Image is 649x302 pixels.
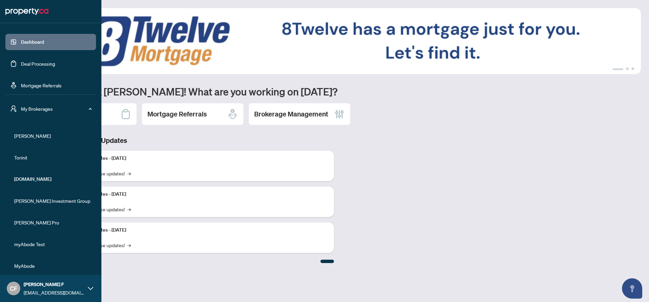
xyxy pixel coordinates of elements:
[612,67,623,70] button: 1
[21,105,91,112] span: My Brokerages
[626,67,629,70] button: 2
[127,206,131,213] span: →
[147,109,207,119] h2: Mortgage Referrals
[71,226,329,234] p: Platform Updates - [DATE]
[21,61,55,67] a: Deal Processing
[14,154,91,161] span: Torinit
[622,278,642,299] button: Open asap
[631,67,634,70] button: 3
[14,175,91,183] span: [DOMAIN_NAME]
[14,240,91,248] span: myAbode Test
[10,284,17,293] span: CF
[127,241,131,249] span: →
[21,39,44,45] a: Dashboard
[14,262,91,269] span: MyAbode
[14,132,91,139] span: [PERSON_NAME]
[14,197,91,204] span: [PERSON_NAME] Investment Group
[24,281,85,288] span: [PERSON_NAME] F
[5,6,48,17] img: logo
[71,155,329,162] p: Platform Updates - [DATE]
[35,85,641,98] h1: Welcome back [PERSON_NAME]! What are you working on [DATE]?
[71,191,329,198] p: Platform Updates - [DATE]
[35,8,641,74] img: Slide 0
[14,219,91,226] span: [PERSON_NAME] Pro
[127,170,131,177] span: →
[21,82,62,88] a: Mortgage Referrals
[35,136,334,145] h3: Brokerage & Industry Updates
[24,289,85,296] span: [EMAIL_ADDRESS][DOMAIN_NAME]
[254,109,328,119] h2: Brokerage Management
[10,105,17,112] span: user-switch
